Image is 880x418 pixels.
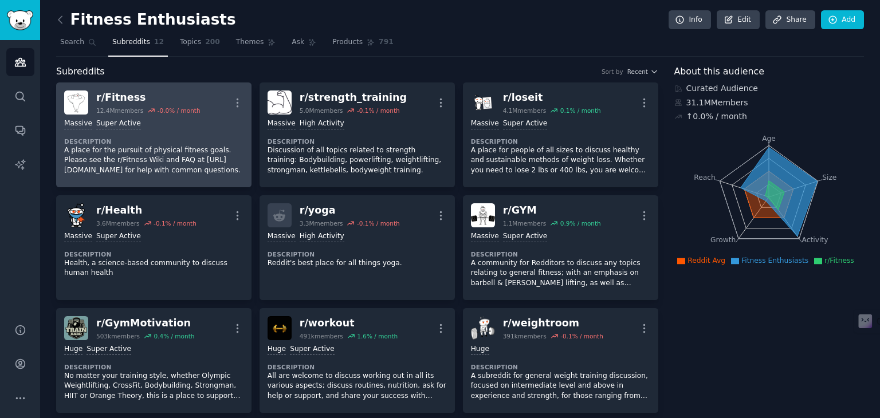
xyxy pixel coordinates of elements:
[64,258,243,278] p: Health, a science-based community to discuss human health
[96,219,140,227] div: 3.6M members
[687,257,725,265] span: Reddit Avg
[154,219,197,227] div: -0.1 % / month
[669,10,711,30] a: Info
[56,33,100,57] a: Search
[560,219,601,227] div: 0.9 % / month
[260,82,455,187] a: strength_trainingr/strength_training5.0Mmembers-0.1% / monthMassiveHigh ActivityDescriptionDiscus...
[60,37,84,48] span: Search
[288,33,320,57] a: Ask
[268,371,447,401] p: All are welcome to discuss working out in all its various aspects; discuss routines, nutrition, a...
[56,308,252,413] a: GymMotivationr/GymMotivation503kmembers0.4% / monthHugeSuper ActiveDescriptionNo matter your trai...
[503,203,601,218] div: r/ GYM
[765,10,815,30] a: Share
[64,344,82,355] div: Huge
[64,316,88,340] img: GymMotivation
[802,236,828,244] tspan: Activity
[627,68,648,76] span: Recent
[260,195,455,300] a: r/yoga3.3Mmembers-0.1% / monthMassiveHigh ActivityDescriptionReddit's best place for all things y...
[64,90,88,115] img: Fitness
[471,119,499,129] div: Massive
[268,344,286,355] div: Huge
[463,195,658,300] a: GYMr/GYM1.1Mmembers0.9% / monthMassiveSuper ActiveDescriptionA community for Redditors to discuss...
[762,135,776,143] tspan: Age
[463,308,658,413] a: weightroomr/weightroom391kmembers-0.1% / monthHugeDescriptionA subreddit for general weight train...
[503,107,547,115] div: 4.1M members
[56,11,236,29] h2: Fitness Enthusiasts
[357,332,398,340] div: 1.6 % / month
[154,37,164,48] span: 12
[471,316,495,340] img: weightroom
[300,219,343,227] div: 3.3M members
[268,316,292,340] img: workout
[268,90,292,115] img: strength_training
[471,231,499,242] div: Massive
[96,119,141,129] div: Super Active
[290,344,335,355] div: Super Active
[268,363,447,371] dt: Description
[300,231,344,242] div: High Activity
[96,203,197,218] div: r/ Health
[822,173,836,181] tspan: Size
[602,68,623,76] div: Sort by
[686,111,747,123] div: ↑ 0.0 % / month
[64,145,243,176] p: A place for the pursuit of physical fitness goals. Please see the r/Fitness Wiki and FAQ at [URL]...
[463,82,658,187] a: loseitr/loseit4.1Mmembers0.1% / monthMassiveSuper ActiveDescriptionA place for people of all size...
[300,203,400,218] div: r/ yoga
[56,65,105,79] span: Subreddits
[357,219,400,227] div: -0.1 % / month
[824,257,854,265] span: r/Fitness
[232,33,280,57] a: Themes
[154,332,194,340] div: 0.4 % / month
[268,231,296,242] div: Massive
[560,332,603,340] div: -0.1 % / month
[503,119,548,129] div: Super Active
[471,371,650,401] p: A subreddit for general weight training discussion, focused on intermediate level and above in ex...
[300,90,407,105] div: r/ strength_training
[503,219,547,227] div: 1.1M members
[300,119,344,129] div: High Activity
[112,37,150,48] span: Subreddits
[627,68,658,76] button: Recent
[694,173,716,181] tspan: Reach
[471,145,650,176] p: A place for people of all sizes to discuss healthy and sustainable methods of weight loss. Whethe...
[268,137,447,145] dt: Description
[332,37,363,48] span: Products
[471,137,650,145] dt: Description
[471,90,495,115] img: loseit
[717,10,760,30] a: Edit
[64,371,243,401] p: No matter your training style, whether Olympic Weightlifting, CrossFit, Bodybuilding, Strongman, ...
[64,250,243,258] dt: Description
[710,236,736,244] tspan: Growth
[108,33,168,57] a: Subreddits12
[7,10,33,30] img: GummySearch logo
[268,145,447,176] p: Discussion of all topics related to strength training: Bodybuilding, powerlifting, weightlifting,...
[56,195,252,300] a: Healthr/Health3.6Mmembers-0.1% / monthMassiveSuper ActiveDescriptionHealth, a science-based commu...
[96,90,201,105] div: r/ Fitness
[180,37,201,48] span: Topics
[503,90,601,105] div: r/ loseit
[471,344,489,355] div: Huge
[741,257,808,265] span: Fitness Enthusiasts
[503,332,547,340] div: 391k members
[260,308,455,413] a: workoutr/workout491kmembers1.6% / monthHugeSuper ActiveDescriptionAll are welcome to discuss work...
[674,82,865,94] div: Curated Audience
[96,107,143,115] div: 12.4M members
[503,231,548,242] div: Super Active
[56,82,252,187] a: Fitnessr/Fitness12.4Mmembers-0.0% / monthMassiveSuper ActiveDescriptionA place for the pursuit of...
[96,332,140,340] div: 503k members
[300,107,343,115] div: 5.0M members
[471,258,650,289] p: A community for Redditors to discuss any topics relating to general fitness; with an emphasis on ...
[64,203,88,227] img: Health
[268,258,447,269] p: Reddit's best place for all things yoga.
[268,250,447,258] dt: Description
[64,119,92,129] div: Massive
[176,33,224,57] a: Topics200
[96,231,141,242] div: Super Active
[379,37,394,48] span: 791
[96,316,194,330] div: r/ GymMotivation
[357,107,400,115] div: -0.1 % / month
[205,37,220,48] span: 200
[64,231,92,242] div: Massive
[300,316,398,330] div: r/ workout
[64,363,243,371] dt: Description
